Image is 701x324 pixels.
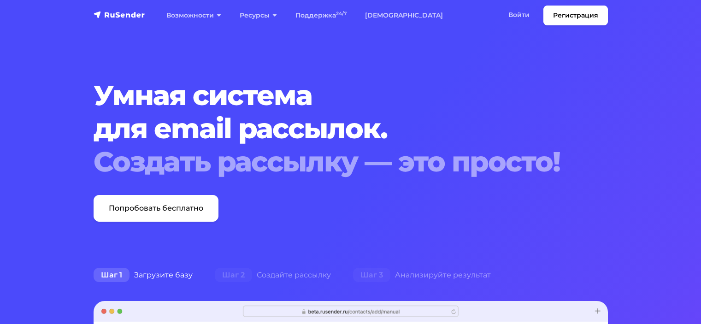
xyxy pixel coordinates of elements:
[356,6,452,25] a: [DEMOGRAPHIC_DATA]
[342,266,502,284] div: Анализируйте результат
[157,6,230,25] a: Возможности
[94,145,564,178] div: Создать рассылку — это просто!
[499,6,539,24] a: Войти
[286,6,356,25] a: Поддержка24/7
[94,268,130,283] span: Шаг 1
[230,6,286,25] a: Ресурсы
[94,79,564,178] h1: Умная система для email рассылок.
[94,195,218,222] a: Попробовать бесплатно
[336,11,347,17] sup: 24/7
[82,266,204,284] div: Загрузите базу
[543,6,608,25] a: Регистрация
[215,268,252,283] span: Шаг 2
[353,268,390,283] span: Шаг 3
[94,10,145,19] img: RuSender
[204,266,342,284] div: Создайте рассылку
